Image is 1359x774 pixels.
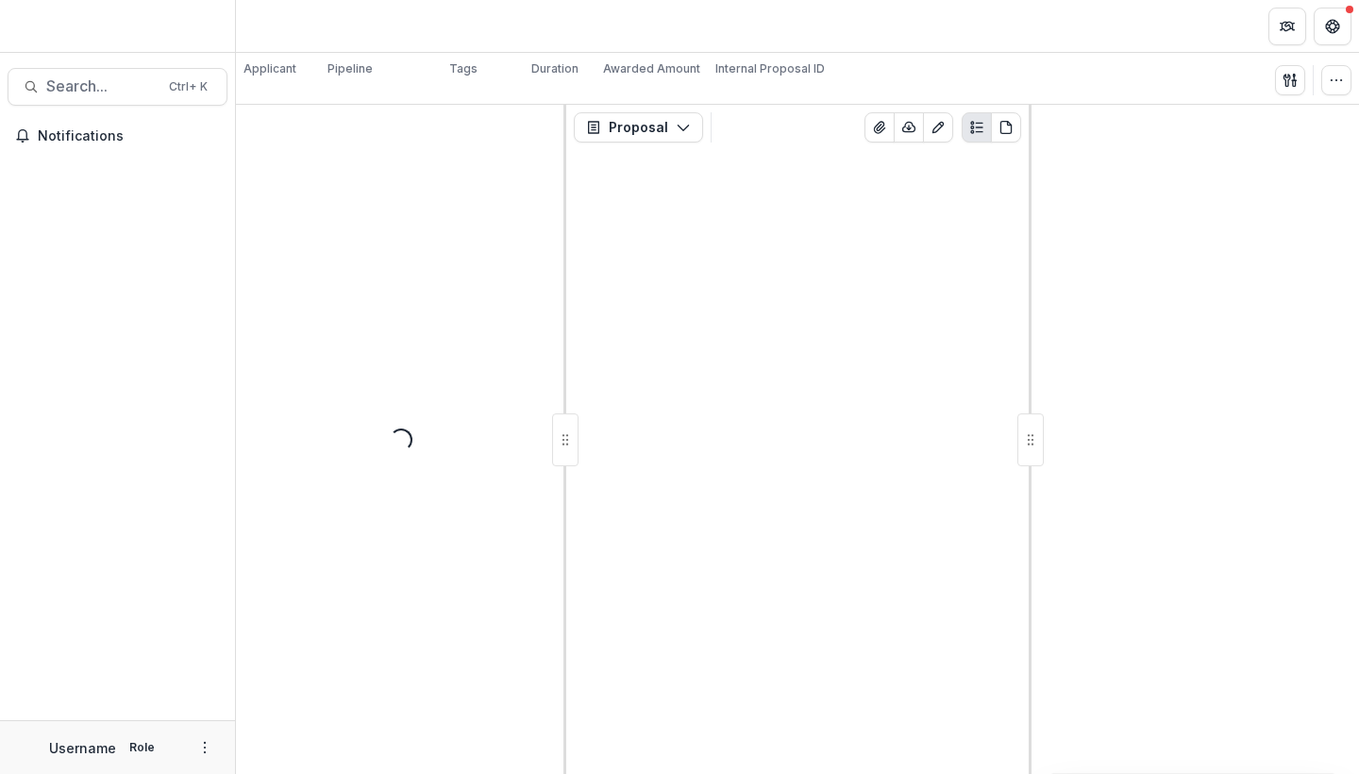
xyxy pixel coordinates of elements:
[46,77,158,95] span: Search...
[574,112,703,143] button: Proposal
[531,60,579,77] p: Duration
[603,60,700,77] p: Awarded Amount
[165,76,211,97] div: Ctrl + K
[1268,8,1306,45] button: Partners
[38,128,220,144] span: Notifications
[864,112,895,143] button: View Attached Files
[991,112,1021,143] button: PDF view
[962,112,992,143] button: Plaintext view
[923,112,953,143] button: Edit as form
[1314,8,1351,45] button: Get Help
[124,739,160,756] p: Role
[715,60,825,77] p: Internal Proposal ID
[327,60,373,77] p: Pipeline
[193,736,216,759] button: More
[8,121,227,151] button: Notifications
[449,60,478,77] p: Tags
[243,60,296,77] p: Applicant
[8,68,227,106] button: Search...
[49,738,116,758] p: Username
